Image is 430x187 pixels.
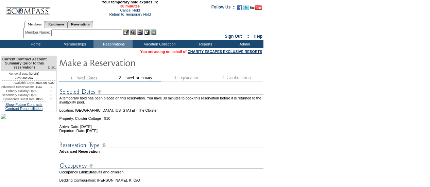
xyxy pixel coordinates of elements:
a: Show Future Contracts [5,102,42,107]
td: 8634.00 [35,81,47,85]
img: step3_state1.gif [161,74,212,81]
img: Compass Home [6,1,50,15]
td: 60 Day [1,76,47,81]
td: 0 [47,89,56,93]
a: Return to Temporary Hold [109,12,151,16]
img: b_edit.gif [123,30,129,35]
span: Renewal Date: [8,72,29,76]
div: Member Name: [25,30,51,35]
td: 2 [47,85,56,89]
td: 0 [35,93,47,97]
td: 0 [35,89,47,93]
span: :: [246,34,249,39]
td: Follow Us :: [211,4,236,12]
img: step2_state2.gif [110,74,161,81]
img: Impersonate [137,30,143,35]
a: Cancel Hold [120,8,140,12]
a: Become our fan on Facebook [237,7,242,11]
td: 9.00 [47,81,56,85]
td: Reports [185,40,224,48]
td: Reservations [93,40,133,48]
td: Admin [224,40,263,48]
td: Vacation Collection [133,40,185,48]
img: step4_state1.gif [212,74,263,81]
td: 0 [47,93,56,97]
td: 0 [47,97,56,101]
img: Follow us on Twitter [243,5,249,10]
a: Follow us on Twitter [243,7,249,11]
td: Occupancy Limit: adults and children. [59,170,263,174]
td: Available Days: [1,81,35,85]
a: Contract Reconciliation [5,107,43,111]
td: Property: Cloister Cottage - 910 [59,112,263,120]
a: Subscribe to our YouTube Channel [250,7,262,11]
td: Memberships [54,40,93,48]
td: [DATE] [1,71,47,76]
a: Sign Out [225,34,242,39]
span: 10 [88,170,92,174]
td: Advanced Reservations: [1,85,35,89]
td: Location: [GEOGRAPHIC_DATA], [US_STATE] - The Cloister [59,104,263,112]
img: subTtlOccupancy.gif [59,162,263,170]
img: step1_state3.gif [59,74,110,81]
a: Reservations [68,21,93,28]
span: You are acting on behalf of: [140,50,262,54]
td: 1058 [35,97,47,101]
a: Residences [45,21,68,28]
img: Reservations [144,30,150,35]
td: Current Contract Account Summary (prior to this reservation) [1,56,47,71]
td: Sponsored Guest Res: [1,97,35,101]
td: Arrival Date: [DATE] [59,120,263,129]
td: 1147 [35,85,47,89]
td: Advanced Reservation [59,149,263,153]
img: subTtlSelectedDates.gif [59,88,263,96]
span: Level: [15,76,23,80]
td: Departure Date: [DATE] [59,129,263,133]
td: Home [15,40,54,48]
img: Become our fan on Facebook [237,5,242,10]
td: Bedding Configuration: [PERSON_NAME], K, Q/Q [59,178,263,182]
span: Disc. [48,65,56,69]
img: Subscribe to our YouTube Channel [250,5,262,10]
img: subTtlResType.gif [59,141,263,149]
span: 30 minutes [53,4,206,8]
img: b_calculator.gif [151,30,156,35]
a: Help [254,34,262,39]
img: View [130,30,136,35]
td: Secondary Holiday Opt: [1,93,35,97]
td: Primary Holiday Opt: [1,89,35,93]
a: CHARITY ESCAPES EXCLUSIVE RESORTS [188,50,262,54]
td: A temporary hold has been placed on this reservation. You have 30 minutes to book this reservatio... [59,96,263,104]
img: Shot-14-008.jpg [1,114,6,119]
a: Members [24,21,45,28]
img: Make Reservation [59,56,195,69]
